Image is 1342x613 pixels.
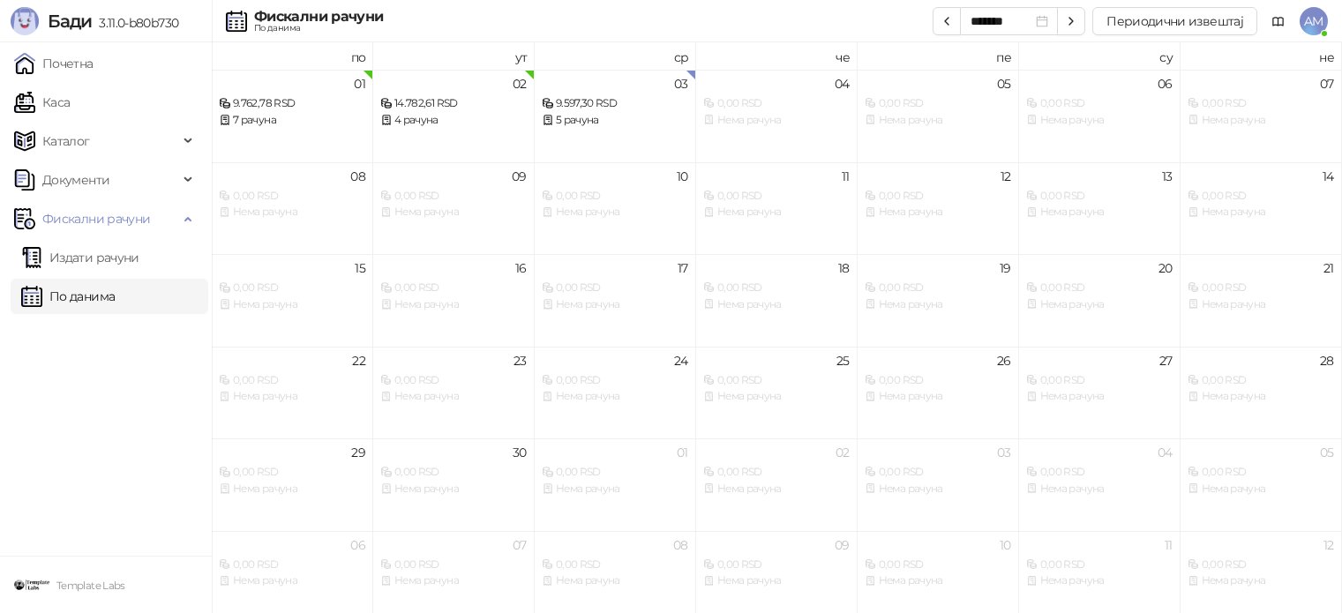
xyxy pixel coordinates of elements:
[14,85,70,120] a: Каса
[696,347,858,439] td: 2025-09-25
[542,112,688,129] div: 5 рачуна
[1026,296,1173,313] div: Нема рачуна
[380,557,527,573] div: 0,00 RSD
[1181,438,1342,531] td: 2025-10-05
[535,438,696,531] td: 2025-10-01
[373,42,535,70] th: ут
[542,557,688,573] div: 0,00 RSD
[1019,438,1181,531] td: 2025-10-04
[11,7,39,35] img: Logo
[1300,7,1328,35] span: AM
[865,557,1011,573] div: 0,00 RSD
[703,481,850,497] div: Нема рачуна
[1323,170,1334,183] div: 14
[542,464,688,481] div: 0,00 RSD
[1019,162,1181,255] td: 2025-09-13
[703,557,850,573] div: 0,00 RSD
[703,112,850,129] div: Нема рачуна
[703,372,850,389] div: 0,00 RSD
[350,170,365,183] div: 08
[1026,388,1173,405] div: Нема рачуна
[219,572,365,589] div: Нема рачуна
[1026,481,1173,497] div: Нема рачуна
[542,388,688,405] div: Нема рачуна
[219,280,365,296] div: 0,00 RSD
[1158,446,1173,459] div: 04
[1188,188,1334,205] div: 0,00 RSD
[1026,112,1173,129] div: Нема рачуна
[997,446,1011,459] div: 03
[1188,557,1334,573] div: 0,00 RSD
[1159,355,1173,367] div: 27
[254,24,383,33] div: По данима
[1320,446,1334,459] div: 05
[219,204,365,221] div: Нема рачуна
[1026,95,1173,112] div: 0,00 RSD
[380,280,527,296] div: 0,00 RSD
[1188,481,1334,497] div: Нема рачуна
[219,188,365,205] div: 0,00 RSD
[535,42,696,70] th: ср
[42,201,150,236] span: Фискални рачуни
[380,388,527,405] div: Нема рачуна
[865,388,1011,405] div: Нема рачуна
[673,539,688,551] div: 08
[1323,539,1334,551] div: 12
[48,11,92,32] span: Бади
[703,572,850,589] div: Нема рачуна
[1188,112,1334,129] div: Нема рачуна
[512,170,527,183] div: 09
[865,464,1011,481] div: 0,00 RSD
[1026,557,1173,573] div: 0,00 RSD
[219,95,365,112] div: 9.762,78 RSD
[219,464,365,481] div: 0,00 RSD
[1188,204,1334,221] div: Нема рачуна
[1019,347,1181,439] td: 2025-09-27
[865,280,1011,296] div: 0,00 RSD
[703,464,850,481] div: 0,00 RSD
[1181,42,1342,70] th: не
[373,254,535,347] td: 2025-09-16
[219,481,365,497] div: Нема рачуна
[677,446,688,459] div: 01
[380,112,527,129] div: 4 рачуна
[14,46,94,81] a: Почетна
[542,204,688,221] div: Нема рачуна
[696,162,858,255] td: 2025-09-11
[1000,262,1011,274] div: 19
[836,355,850,367] div: 25
[696,254,858,347] td: 2025-09-18
[380,464,527,481] div: 0,00 RSD
[835,78,850,90] div: 04
[351,446,365,459] div: 29
[212,254,373,347] td: 2025-09-15
[380,188,527,205] div: 0,00 RSD
[703,95,850,112] div: 0,00 RSD
[865,372,1011,389] div: 0,00 RSD
[865,112,1011,129] div: Нема рачуна
[212,42,373,70] th: по
[14,567,49,602] img: 64x64-companyLogo-46bbf2fd-0887-484e-a02e-a45a40244bfa.png
[380,95,527,112] div: 14.782,61 RSD
[865,95,1011,112] div: 0,00 RSD
[513,539,527,551] div: 07
[21,240,139,275] a: Издати рачуни
[1188,372,1334,389] div: 0,00 RSD
[380,296,527,313] div: Нема рачуна
[42,162,109,198] span: Документи
[373,70,535,162] td: 2025-09-02
[1019,70,1181,162] td: 2025-09-06
[542,372,688,389] div: 0,00 RSD
[836,446,850,459] div: 02
[835,539,850,551] div: 09
[1181,254,1342,347] td: 2025-09-21
[1026,204,1173,221] div: Нема рачуна
[1162,170,1173,183] div: 13
[1019,42,1181,70] th: су
[542,296,688,313] div: Нема рачуна
[696,42,858,70] th: че
[1026,280,1173,296] div: 0,00 RSD
[1188,388,1334,405] div: Нема рачуна
[1181,347,1342,439] td: 2025-09-28
[1092,7,1257,35] button: Периодични извештај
